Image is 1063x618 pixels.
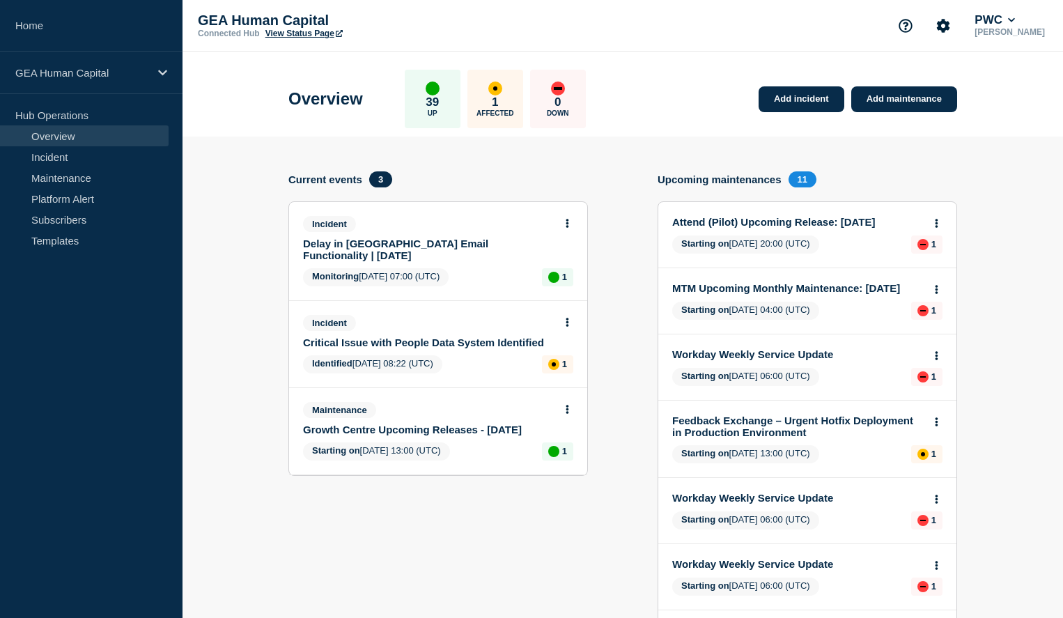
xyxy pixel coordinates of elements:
[303,238,554,261] a: Delay in [GEOGRAPHIC_DATA] Email Functionality | [DATE]
[492,95,498,109] p: 1
[931,239,936,249] p: 1
[198,13,476,29] p: GEA Human Capital
[672,558,924,570] a: Workday Weekly Service Update
[562,272,567,282] p: 1
[672,302,819,320] span: [DATE] 04:00 (UTC)
[931,305,936,316] p: 1
[488,82,502,95] div: affected
[681,448,729,458] span: Starting on
[681,304,729,315] span: Starting on
[548,446,559,457] div: up
[303,424,554,435] a: Growth Centre Upcoming Releases - [DATE]
[303,442,450,461] span: [DATE] 13:00 (UTC)
[931,515,936,525] p: 1
[917,581,929,592] div: down
[759,86,844,112] a: Add incident
[672,216,924,228] a: Attend (Pilot) Upcoming Release: [DATE]
[547,109,569,117] p: Down
[931,449,936,459] p: 1
[681,371,729,381] span: Starting on
[681,580,729,591] span: Starting on
[303,402,376,418] span: Maintenance
[548,272,559,283] div: up
[672,348,924,360] a: Workday Weekly Service Update
[476,109,513,117] p: Affected
[672,445,819,463] span: [DATE] 13:00 (UTC)
[929,11,958,40] button: Account settings
[672,415,924,438] a: Feedback Exchange – Urgent Hotfix Deployment in Production Environment
[972,27,1048,37] p: [PERSON_NAME]
[288,173,362,185] h4: Current events
[303,315,356,331] span: Incident
[672,368,819,386] span: [DATE] 06:00 (UTC)
[931,581,936,592] p: 1
[426,82,440,95] div: up
[303,355,442,373] span: [DATE] 08:22 (UTC)
[428,109,437,117] p: Up
[369,171,392,187] span: 3
[681,238,729,249] span: Starting on
[851,86,957,112] a: Add maintenance
[917,305,929,316] div: down
[672,511,819,530] span: [DATE] 06:00 (UTC)
[891,11,920,40] button: Support
[672,282,924,294] a: MTM Upcoming Monthly Maintenance: [DATE]
[426,95,439,109] p: 39
[548,359,559,370] div: affected
[672,578,819,596] span: [DATE] 06:00 (UTC)
[303,268,449,286] span: [DATE] 07:00 (UTC)
[972,13,1018,27] button: PWC
[303,216,356,232] span: Incident
[917,371,929,383] div: down
[562,446,567,456] p: 1
[917,239,929,250] div: down
[312,358,352,369] span: Identified
[658,173,782,185] h4: Upcoming maintenances
[931,371,936,382] p: 1
[554,95,561,109] p: 0
[303,337,554,348] a: Critical Issue with People Data System Identified
[681,514,729,525] span: Starting on
[265,29,343,38] a: View Status Page
[551,82,565,95] div: down
[917,449,929,460] div: affected
[672,235,819,254] span: [DATE] 20:00 (UTC)
[312,445,360,456] span: Starting on
[562,359,567,369] p: 1
[312,271,359,281] span: Monitoring
[917,515,929,526] div: down
[15,67,149,79] p: GEA Human Capital
[288,89,363,109] h1: Overview
[672,492,924,504] a: Workday Weekly Service Update
[198,29,260,38] p: Connected Hub
[789,171,816,187] span: 11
